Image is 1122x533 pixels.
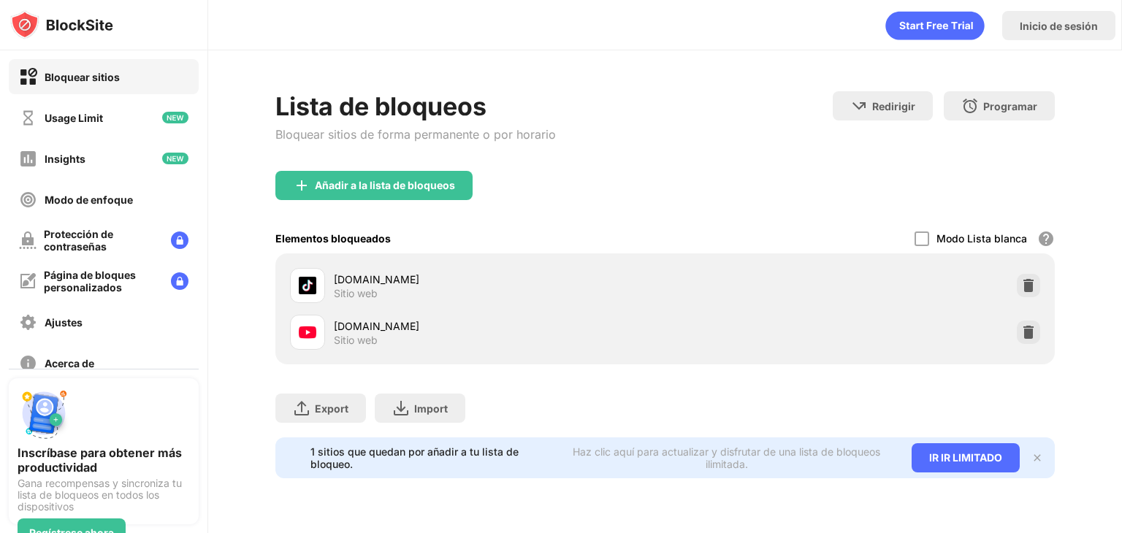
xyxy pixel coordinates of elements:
img: new-icon.svg [162,112,188,123]
img: new-icon.svg [162,153,188,164]
div: IR IR LIMITADO [912,443,1020,472]
div: [DOMAIN_NAME] [334,318,665,334]
div: Insights [45,153,85,165]
img: time-usage-off.svg [19,109,37,127]
img: insights-off.svg [19,150,37,168]
img: password-protection-off.svg [19,231,37,249]
div: Acerca de [45,357,94,369]
div: Modo de enfoque [45,193,133,206]
div: Añadir a la lista de bloqueos [315,180,455,191]
img: settings-off.svg [19,313,37,331]
div: Protección de contraseñas [44,228,159,253]
div: Inicio de sesión [1020,20,1098,32]
img: x-button.svg [1031,452,1043,464]
div: [DOMAIN_NAME] [334,272,665,287]
img: lock-menu.svg [171,231,188,249]
img: logo-blocksite.svg [10,10,113,39]
div: Ajustes [45,316,83,329]
img: block-on.svg [19,68,37,86]
div: Bloquear sitios [45,71,120,83]
div: Lista de bloqueos [275,91,556,121]
div: Inscríbase para obtener más productividad [18,445,190,475]
img: push-signup.svg [18,387,70,440]
div: Sitio web [334,334,378,347]
img: lock-menu.svg [171,272,188,290]
div: Gana recompensas y sincroniza tu lista de bloqueos en todos los dispositivos [18,478,190,513]
div: Elementos bloqueados [275,232,391,245]
div: Sitio web [334,287,378,300]
div: Modo Lista blanca [936,232,1027,245]
div: Export [315,402,348,415]
div: Bloquear sitios de forma permanente o por horario [275,127,556,142]
div: animation [885,11,985,40]
div: Import [414,402,448,415]
img: focus-off.svg [19,191,37,209]
div: Programar [983,100,1037,112]
div: Página de bloques personalizados [44,269,159,294]
div: Haz clic aquí para actualizar y disfrutar de una lista de bloqueos ilimitada. [560,445,894,470]
div: Redirigir [872,100,915,112]
div: Usage Limit [45,112,103,124]
img: customize-block-page-off.svg [19,272,37,290]
img: about-off.svg [19,354,37,372]
img: favicons [299,323,316,341]
img: favicons [299,277,316,294]
div: 1 sitios que quedan por añadir a tu lista de bloqueo. [310,445,551,470]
